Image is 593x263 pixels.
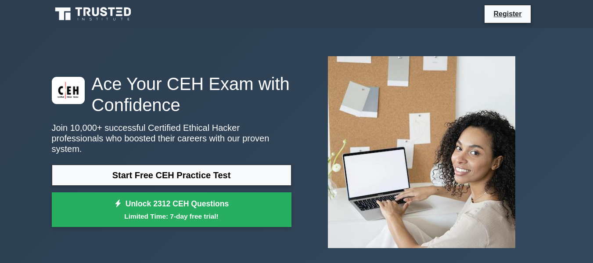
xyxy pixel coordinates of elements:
[52,73,291,115] h1: Ace Your CEH Exam with Confidence
[52,122,291,154] p: Join 10,000+ successful Certified Ethical Hacker professionals who boosted their careers with our...
[488,8,527,19] a: Register
[52,192,291,227] a: Unlock 2312 CEH QuestionsLimited Time: 7-day free trial!
[63,211,280,221] small: Limited Time: 7-day free trial!
[52,165,291,186] a: Start Free CEH Practice Test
